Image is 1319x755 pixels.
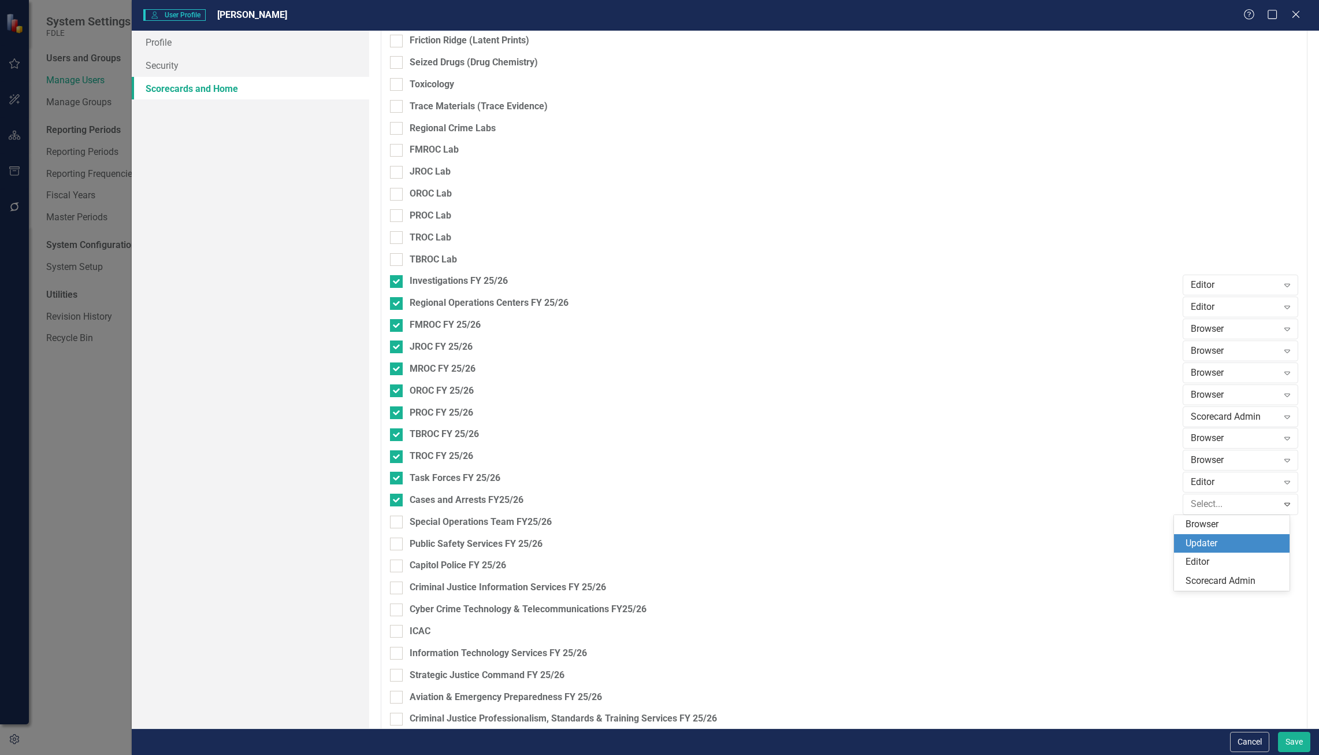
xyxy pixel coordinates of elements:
div: Toxicology [410,78,454,91]
div: Browser [1191,432,1278,445]
div: Strategic Justice Command FY 25/26 [410,669,564,682]
div: Browser [1191,345,1278,358]
div: Task Forces FY 25/26 [410,472,500,485]
div: TBROC Lab [410,253,457,267]
div: ICAC [410,625,430,638]
a: Scorecards and Home [132,77,369,100]
div: Regional Crime Labs [410,122,496,135]
div: Criminal Justice Professionalism, Standards & Training Services FY 25/26 [410,712,717,726]
div: Browser [1191,323,1278,336]
div: Editor [1191,476,1278,489]
div: Editor [1191,301,1278,314]
div: JROC Lab [410,165,451,179]
button: Save [1278,732,1310,752]
div: Investigations FY 25/26 [410,275,508,288]
a: Security [132,54,369,77]
div: Browser [1191,454,1278,467]
div: Friction Ridge (Latent Prints) [410,34,529,47]
div: JROC FY 25/26 [410,341,473,354]
div: Browser [1186,518,1283,531]
div: Information Technology Services FY 25/26 [410,647,587,660]
div: Capitol Police FY 25/26 [410,559,506,572]
div: Scorecard Admin [1186,575,1283,588]
span: [PERSON_NAME] [217,9,287,20]
div: FMROC Lab [410,143,459,157]
div: PROC Lab [410,209,451,223]
div: Cyber Crime Technology & Telecommunications FY25/26 [410,603,647,616]
div: Updater [1186,537,1283,550]
div: Browser [1191,388,1278,401]
div: Public Safety Services FY 25/26 [410,538,543,551]
div: Trace Materials (Trace Evidence) [410,100,548,113]
div: TROC FY 25/26 [410,450,473,463]
div: PROC FY 25/26 [410,406,473,420]
div: Seized Drugs (Drug Chemistry) [410,56,538,69]
div: Aviation & Emergency Preparedness FY 25/26 [410,691,602,704]
div: Cases and Arrests FY25/26 [410,494,523,507]
div: Regional Operations Centers FY 25/26 [410,297,569,310]
div: TBROC FY 25/26 [410,428,479,441]
div: Editor [1186,556,1283,569]
div: OROC FY 25/26 [410,384,474,398]
div: Criminal Justice Information Services FY 25/26 [410,581,606,594]
a: Profile [132,31,369,54]
button: Cancel [1230,732,1269,752]
div: TROC Lab [410,231,451,245]
div: Scorecard Admin [1191,410,1278,423]
div: OROC Lab [410,187,452,201]
span: User Profile [143,9,205,21]
div: FMROC FY 25/26 [410,319,481,332]
div: Browser [1191,366,1278,379]
div: Editor [1191,279,1278,292]
div: MROC FY 25/26 [410,362,475,376]
div: Special Operations Team FY25/26 [410,516,552,529]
